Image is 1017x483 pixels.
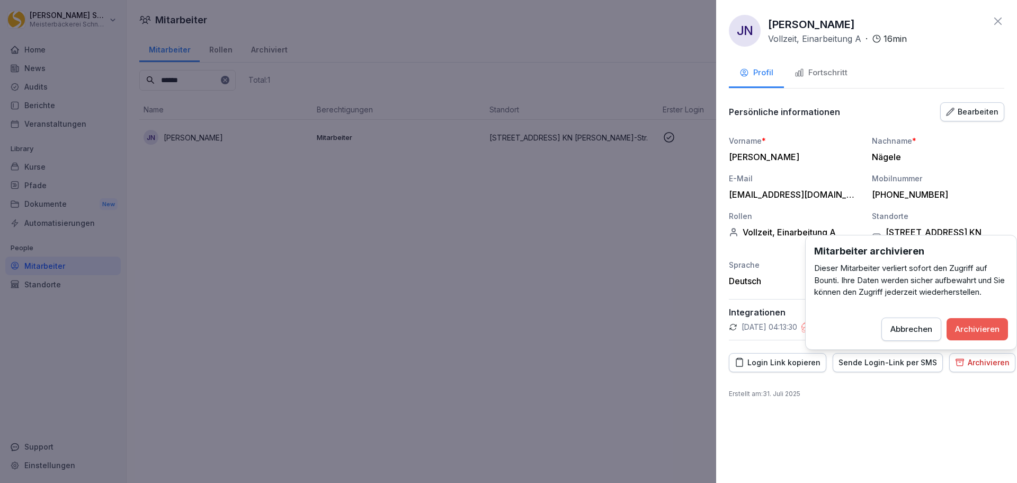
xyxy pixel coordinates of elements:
[946,106,998,118] div: Bearbeiten
[872,227,1004,248] div: [STREET_ADDRESS] KN [PERSON_NAME]-Str.
[729,227,861,238] div: Vollzeit, Einarbeitung A
[784,59,858,88] button: Fortschritt
[890,323,932,335] div: Abbrechen
[729,353,826,372] button: Login Link kopieren
[768,32,861,45] p: Vollzeit, Einarbeitung A
[768,16,855,32] p: [PERSON_NAME]
[729,210,861,222] div: Rollen
[881,318,941,341] button: Abbrechen
[795,67,847,79] div: Fortschritt
[872,173,1004,184] div: Mobilnummer
[872,210,1004,222] div: Standorte
[735,357,820,368] div: Login Link kopieren
[729,173,861,184] div: E-Mail
[729,135,861,146] div: Vorname
[729,307,1004,318] p: Integrationen
[814,244,1008,258] h3: Mitarbeiter archivieren
[801,322,827,332] img: e2n.png
[884,32,907,45] p: 16 min
[729,189,856,200] div: [EMAIL_ADDRESS][DOMAIN_NAME]
[955,357,1010,368] div: Archivieren
[729,15,761,47] div: JN
[872,189,999,200] div: [PHONE_NUMBER]
[729,276,861,286] div: Deutsch
[940,102,1004,121] button: Bearbeiten
[729,389,1004,399] p: Erstellt am : 31. Juli 2025
[833,353,943,372] button: Sende Login-Link per SMS
[872,152,999,162] div: Nägele
[872,135,1004,146] div: Nachname
[814,262,1008,298] p: Dieser Mitarbeiter verliert sofort den Zugriff auf Bounti. Ihre Daten werden sicher aufbewahrt un...
[947,318,1008,340] button: Archivieren
[768,32,907,45] div: ·
[838,357,937,368] div: Sende Login-Link per SMS
[955,323,1000,335] div: Archivieren
[742,322,797,332] p: [DATE] 04:13:30
[729,152,856,162] div: [PERSON_NAME]
[949,353,1015,372] button: Archivieren
[729,59,784,88] button: Profil
[729,259,861,270] div: Sprache
[729,107,840,117] p: Persönliche informationen
[739,67,773,79] div: Profil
